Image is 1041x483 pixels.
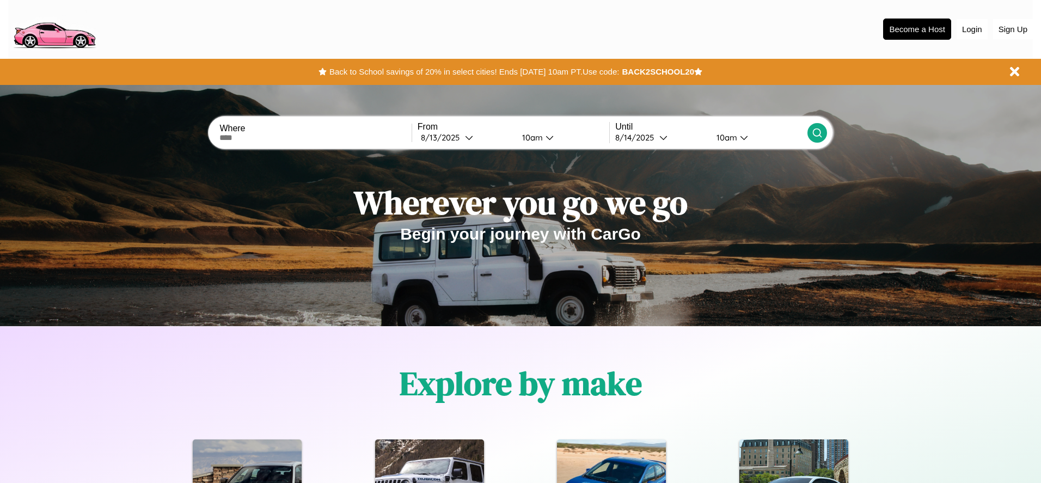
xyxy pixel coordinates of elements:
img: logo [8,5,100,51]
label: Where [219,124,411,133]
b: BACK2SCHOOL20 [622,67,694,76]
div: 10am [517,132,546,143]
button: 8/13/2025 [418,132,513,143]
button: Back to School savings of 20% in select cities! Ends [DATE] 10am PT.Use code: [327,64,622,80]
button: 10am [513,132,609,143]
button: 10am [708,132,807,143]
div: 8 / 14 / 2025 [615,132,659,143]
button: Login [957,19,988,39]
label: From [418,122,609,132]
label: Until [615,122,807,132]
div: 10am [711,132,740,143]
h1: Explore by make [400,361,642,406]
button: Become a Host [883,19,951,40]
div: 8 / 13 / 2025 [421,132,465,143]
button: Sign Up [993,19,1033,39]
